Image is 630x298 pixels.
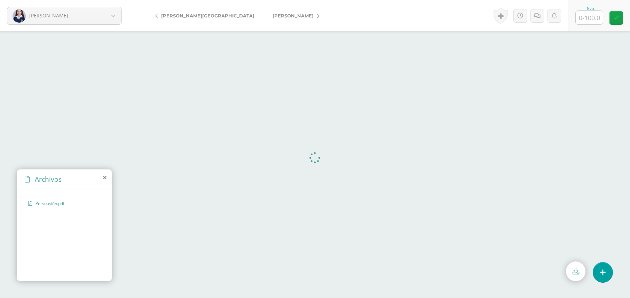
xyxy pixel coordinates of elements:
span: [PERSON_NAME][GEOGRAPHIC_DATA] [161,13,254,18]
a: [PERSON_NAME][GEOGRAPHIC_DATA] [150,7,263,24]
span: [PERSON_NAME] [273,13,314,18]
span: [PERSON_NAME] [29,12,68,19]
div: Nota [575,7,606,10]
span: Persuasión.pdf [36,201,93,206]
input: 0-100.0 [576,11,603,24]
img: adb0202cb0f46d57c8aeaf5c2ad376f9.png [13,9,26,23]
span: Archivos [35,174,62,184]
a: [PERSON_NAME] [263,7,325,24]
a: [PERSON_NAME] [7,7,121,24]
i: close [103,175,107,180]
